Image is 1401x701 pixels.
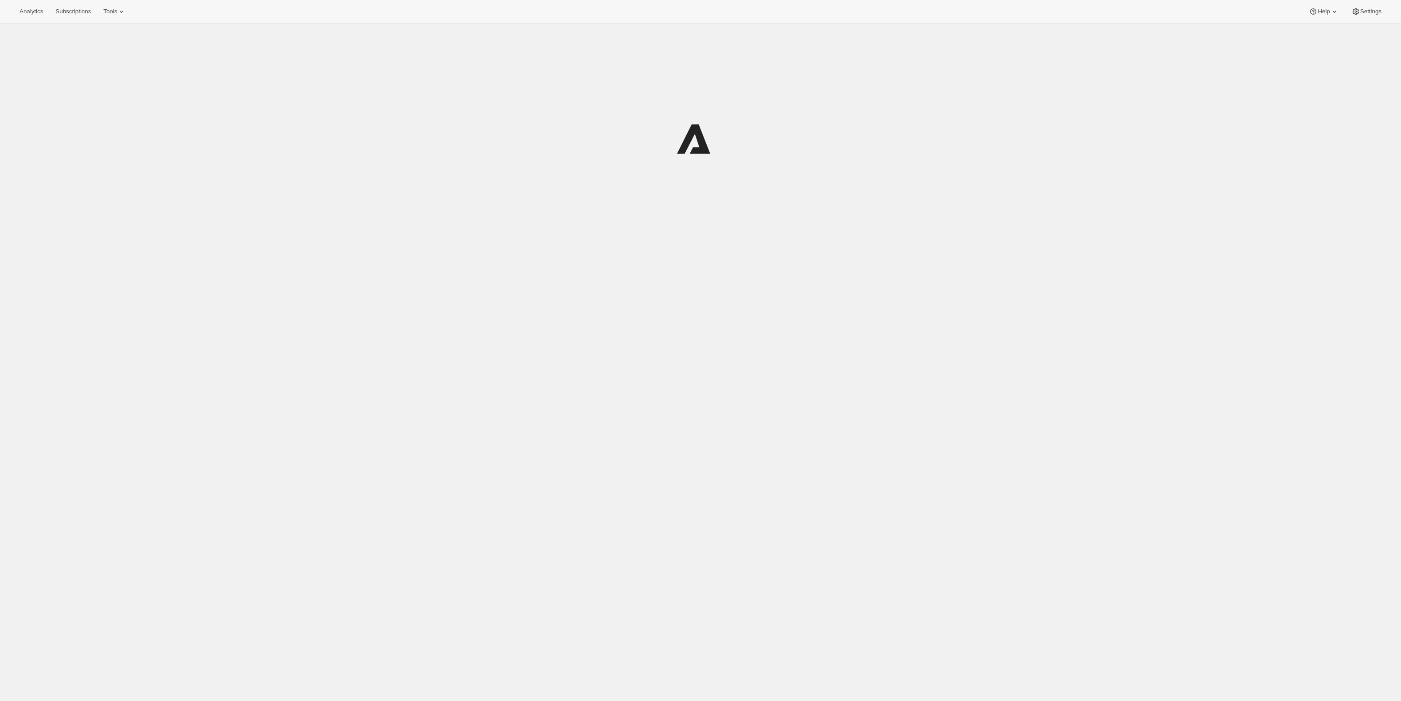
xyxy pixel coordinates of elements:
[1318,8,1330,15] span: Help
[55,8,91,15] span: Subscriptions
[14,5,48,18] button: Analytics
[20,8,43,15] span: Analytics
[103,8,117,15] span: Tools
[98,5,131,18] button: Tools
[1360,8,1381,15] span: Settings
[50,5,96,18] button: Subscriptions
[1303,5,1344,18] button: Help
[1346,5,1387,18] button: Settings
